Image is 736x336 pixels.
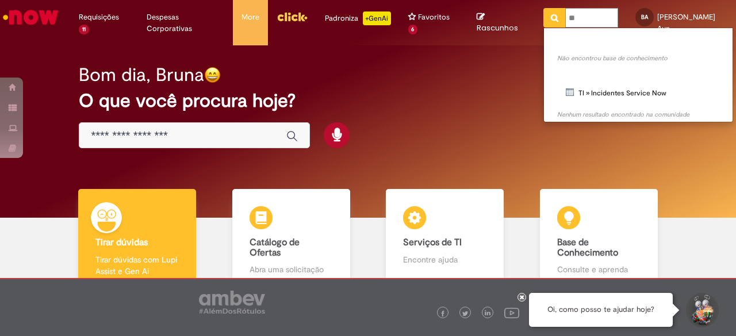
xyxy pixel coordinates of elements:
[79,91,657,111] h2: O que você procura hoje?
[557,110,733,119] div: Nenhum resultado encontrado na comunidade
[684,293,719,327] button: Iniciar Conversa de Suporte
[440,311,446,316] img: logo_footer_facebook.png
[477,22,518,33] span: Rascunhos
[408,25,418,34] span: 6
[543,8,566,28] button: Pesquisar
[504,305,519,320] img: logo_footer_youtube.png
[363,11,391,25] p: +GenAi
[557,264,641,275] p: Consulte e aprenda
[95,254,179,277] p: Tirar dúvidas com Lupi Assist e Gen Ai
[485,310,490,317] img: logo_footer_linkedin.png
[522,189,676,288] a: Base de Conhecimento Consulte e aprenda
[147,11,224,34] span: Despesas Corporativas
[368,189,522,288] a: Serviços de TI Encontre ajuda
[95,237,148,248] b: Tirar dúvidas
[325,11,391,25] div: Padroniza
[241,11,259,23] span: More
[79,25,89,34] span: 11
[403,237,462,248] b: Serviços de TI
[250,237,300,258] b: Catálogo de Ofertas
[214,189,369,288] a: Catálogo de Ofertas Abra uma solicitação
[462,311,468,316] img: logo_footer_twitter.png
[657,12,715,33] span: [PERSON_NAME] Aun
[250,264,333,275] p: Abra uma solicitação
[529,293,673,327] div: Oi, como posso te ajudar hoje?
[60,189,214,288] a: Tirar dúvidas Tirar dúvidas com Lupi Assist e Gen Ai
[641,13,648,21] span: BA
[557,237,618,258] b: Base de Conhecimento
[204,67,221,83] img: happy-face.png
[557,54,733,63] div: Não encontrou base de conhecimento
[79,11,119,23] span: Requisições
[277,8,308,25] img: click_logo_yellow_360x200.png
[79,65,204,85] h2: Bom dia, Bruna
[546,32,614,42] b: Reportar problema
[477,12,527,33] a: Rascunhos
[403,254,486,265] p: Encontre ajuda
[544,86,731,99] a: TI » Incidentes Service Now
[418,11,450,23] span: Favoritos
[199,291,265,314] img: logo_footer_ambev_rotulo_gray.png
[578,88,666,98] span: TI » Incidentes Service Now
[546,99,592,110] b: Comunidade
[546,75,578,86] b: Catálogo
[546,43,571,53] b: Artigos
[1,6,60,29] img: ServiceNow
